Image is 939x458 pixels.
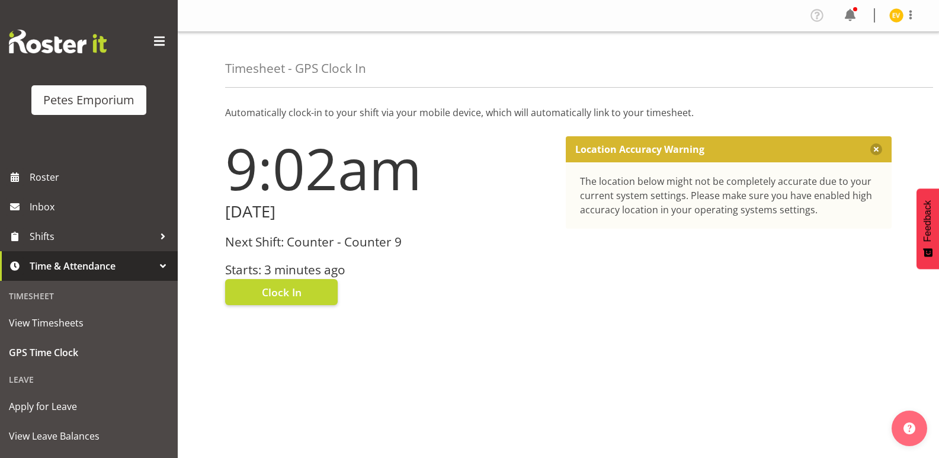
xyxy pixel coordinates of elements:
a: View Timesheets [3,308,175,338]
h3: Next Shift: Counter - Counter 9 [225,235,552,249]
p: Location Accuracy Warning [575,143,704,155]
span: Apply for Leave [9,398,169,415]
span: Time & Attendance [30,257,154,275]
button: Close message [870,143,882,155]
button: Clock In [225,279,338,305]
a: Apply for Leave [3,392,175,421]
span: Clock In [262,284,302,300]
div: Petes Emporium [43,91,134,109]
span: View Leave Balances [9,427,169,445]
div: The location below might not be completely accurate due to your current system settings. Please m... [580,174,878,217]
span: Roster [30,168,172,186]
a: GPS Time Clock [3,338,175,367]
img: Rosterit website logo [9,30,107,53]
div: Timesheet [3,284,175,308]
img: help-xxl-2.png [903,422,915,434]
span: Shifts [30,228,154,245]
p: Automatically clock-in to your shift via your mobile device, which will automatically link to you... [225,105,892,120]
span: Inbox [30,198,172,216]
h2: [DATE] [225,203,552,221]
button: Feedback - Show survey [916,188,939,269]
a: View Leave Balances [3,421,175,451]
h4: Timesheet - GPS Clock In [225,62,366,75]
span: View Timesheets [9,314,169,332]
div: Leave [3,367,175,392]
span: GPS Time Clock [9,344,169,361]
span: Feedback [922,200,933,242]
h3: Starts: 3 minutes ago [225,263,552,277]
h1: 9:02am [225,136,552,200]
img: eva-vailini10223.jpg [889,8,903,23]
